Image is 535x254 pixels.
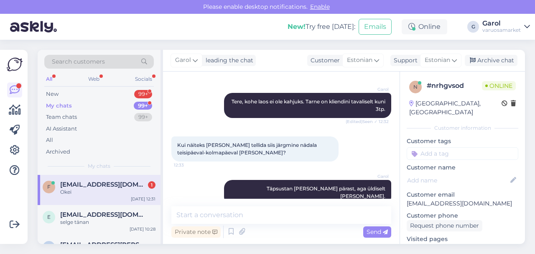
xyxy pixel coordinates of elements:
span: Send [367,228,388,236]
span: Garol [357,173,389,180]
span: Kui näiteks [PERSON_NAME] tellida siis järgmine nädala teisipäeval-kolmapäeval [PERSON_NAME]? [177,142,318,156]
div: Customer information [407,124,518,132]
p: Customer email [407,190,518,199]
img: Askly Logo [7,56,23,72]
div: varuosamarket [482,27,521,33]
span: Täpsustan [PERSON_NAME] pärast, aga üldiselt [PERSON_NAME]. [267,185,387,199]
input: Add name [407,176,509,185]
span: Estonian [425,56,450,65]
span: 12:33 [174,162,205,168]
div: 1 [148,181,155,189]
span: n [413,84,418,90]
div: Private note [171,226,221,238]
div: Customer [307,56,340,65]
b: New! [288,23,306,31]
div: Web [87,74,101,85]
div: Archived [46,148,70,156]
div: 99+ [134,113,152,121]
div: All [46,136,53,144]
span: Search customers [52,57,105,66]
div: Socials [133,74,154,85]
span: Garol [357,86,389,92]
span: elmar.liivat79@gmail.com [60,211,147,218]
a: Garolvaruosamarket [482,20,530,33]
div: Garol [482,20,521,27]
div: All [44,74,54,85]
span: Estonian [347,56,372,65]
p: Visited pages [407,235,518,244]
p: [EMAIL_ADDRESS][DOMAIN_NAME] [407,199,518,208]
span: My chats [88,162,110,170]
p: Customer name [407,163,518,172]
div: Online [402,19,447,34]
div: My chats [46,102,72,110]
div: Request phone number [407,220,482,231]
div: leading the chat [202,56,253,65]
span: e [47,214,51,220]
div: AI Assistant [46,125,77,133]
div: [GEOGRAPHIC_DATA], [GEOGRAPHIC_DATA] [409,99,502,117]
input: Add a tag [407,147,518,160]
span: Online [482,81,516,90]
span: Garol [175,56,191,65]
div: [DATE] 10:28 [130,226,155,232]
button: Emails [359,19,392,35]
div: 99+ [134,102,152,110]
div: Okei [60,188,155,196]
div: 99+ [134,90,152,98]
span: nikolski.vladimir@gmail.com [60,241,147,249]
span: (Edited) Seen ✓ 12:32 [346,118,389,125]
div: Team chats [46,113,77,121]
div: G [467,21,479,33]
p: Customer phone [407,211,518,220]
div: Archive chat [465,55,517,66]
div: # nrhgvsod [427,81,482,91]
span: Tere, kohe laos ei ole kahjuks. Tarne on kliendini tavaliselt kuni 3tp. [232,98,387,112]
span: Enable [308,3,332,10]
div: Support [390,56,418,65]
div: [DATE] 12:31 [131,196,155,202]
div: Try free [DATE]: [288,22,355,32]
span: f [47,184,51,190]
div: selge tänan [60,218,155,226]
div: New [46,90,59,98]
span: frostdetail.co2@gmail.com [60,181,147,188]
p: Customer tags [407,137,518,146]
